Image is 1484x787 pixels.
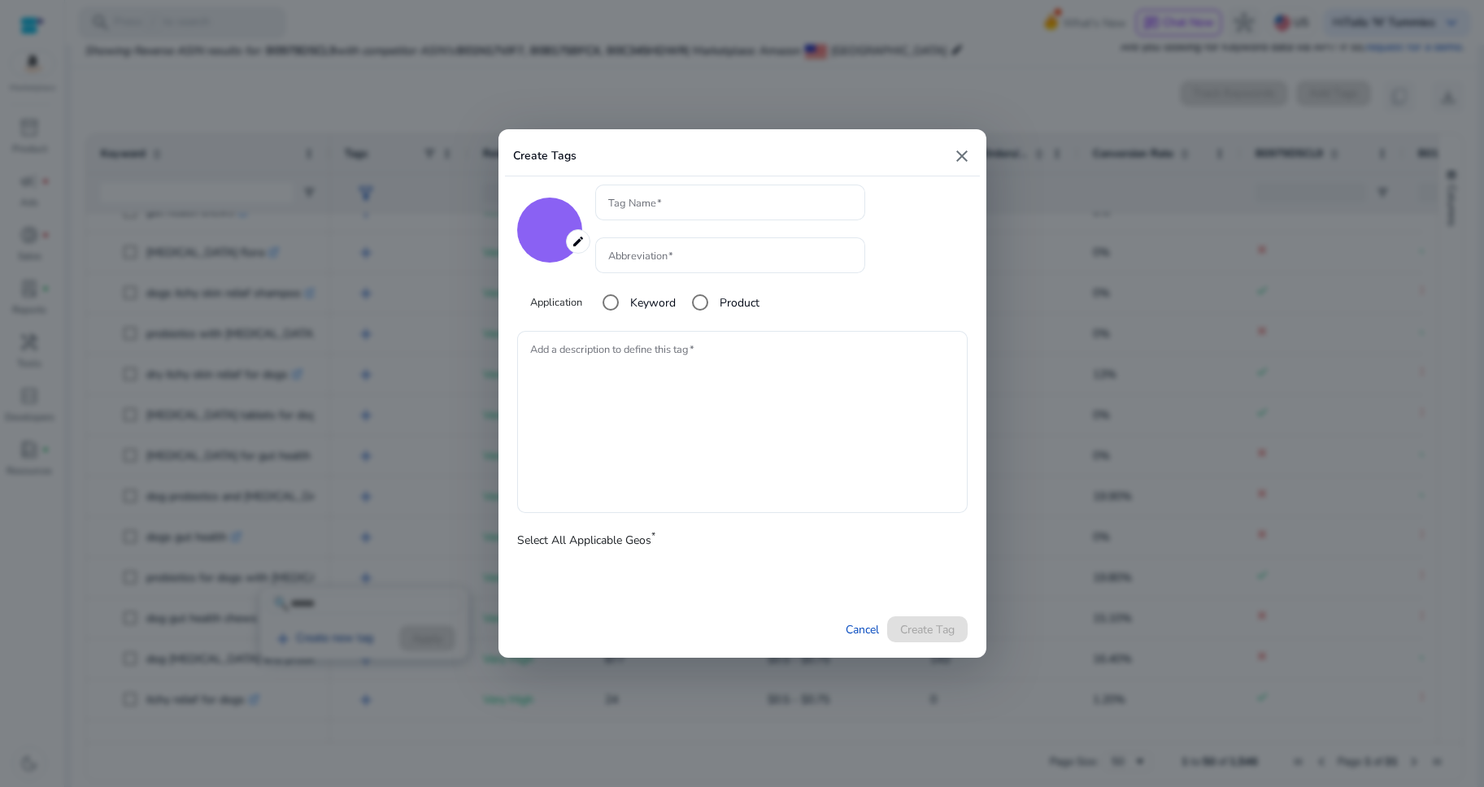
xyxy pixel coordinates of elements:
mat-icon: close [952,146,972,166]
label: Keyword [627,294,676,311]
mat-icon: edit [566,229,590,254]
label: Product [716,294,759,311]
label: Select All Applicable Geos [517,533,655,552]
a: Cancel [846,621,879,638]
mat-label: Application [530,295,582,311]
h5: Create Tags [513,150,577,163]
